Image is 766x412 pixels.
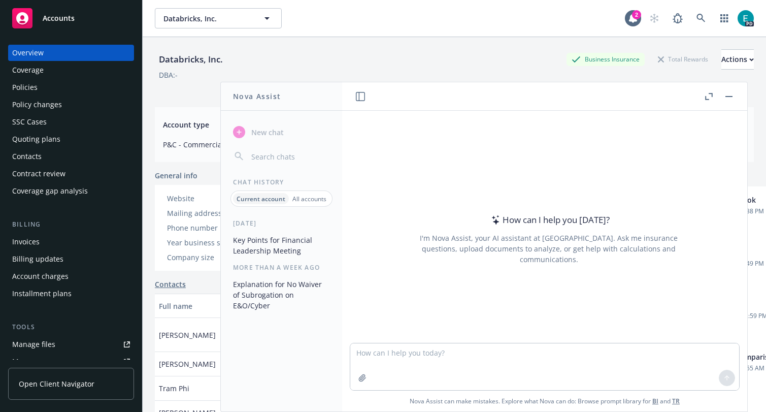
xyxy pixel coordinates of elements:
a: Installment plans [8,286,134,302]
a: Invoices [8,234,134,250]
a: Account charges [8,268,134,284]
a: Switch app [714,8,735,28]
a: Contacts [155,279,186,290]
div: I'm Nova Assist, your AI assistant at [GEOGRAPHIC_DATA]. Ask me insurance questions, upload docum... [406,233,691,265]
a: Accounts [8,4,134,33]
div: Contract review [12,166,65,182]
button: Key Points for Financial Leadership Meeting [229,232,334,259]
a: SSC Cases [8,114,134,130]
div: More than a week ago [221,263,342,272]
a: Start snowing [644,8,664,28]
div: Databricks, Inc. [155,53,227,66]
a: Contract review [8,166,134,182]
span: Databricks, Inc. [163,13,251,24]
div: SSC Cases [12,114,47,130]
a: Policies [8,79,134,96]
button: Databricks, Inc. [155,8,282,28]
div: Policies [12,79,38,96]
div: Contacts [12,148,42,165]
p: All accounts [292,195,326,203]
div: Year business started [167,237,251,248]
a: TR [672,397,680,405]
div: Mailing address [167,208,251,218]
a: Coverage [8,62,134,78]
input: Search chats [249,149,330,164]
span: General info [155,170,197,181]
div: Installment plans [12,286,72,302]
a: Quoting plans [8,131,134,147]
div: Account charges [12,268,69,284]
div: Overview [12,45,44,61]
div: Manage files [12,336,55,353]
div: Quoting plans [12,131,60,147]
p: Current account [237,195,285,203]
a: Contacts [8,148,134,165]
a: Manage files [8,336,134,353]
a: Manage exposures [8,354,134,370]
div: Billing [8,219,134,230]
span: [PERSON_NAME] [159,359,216,369]
div: Website [167,193,251,204]
span: Nova Assist can make mistakes. Explore what Nova can do: Browse prompt library for and [410,391,680,411]
span: Open Client Navigator [19,378,94,389]
div: Billing updates [12,251,63,267]
div: Full name [159,301,231,311]
button: Actions [721,49,754,70]
span: New chat [249,127,284,138]
h1: Nova Assist [233,91,281,102]
div: Total Rewards [653,53,713,66]
div: How can I help you [DATE]? [488,213,610,227]
div: Policy changes [12,97,62,113]
img: photo [738,10,754,26]
span: Accounts [43,14,75,22]
span: P&C - Commercial lines [163,139,259,150]
button: New chat [229,123,334,141]
div: Invoices [12,234,40,250]
a: Coverage gap analysis [8,183,134,199]
a: BI [652,397,658,405]
div: Actions [721,50,754,69]
div: Tools [8,322,134,332]
a: Search [691,8,711,28]
div: [DATE] [221,219,342,228]
span: [PERSON_NAME] [159,330,216,340]
span: Tram Phi [159,383,189,394]
div: Business Insurance [567,53,645,66]
div: Coverage [12,62,44,78]
div: Phone number [167,223,251,233]
button: Full name [155,294,247,318]
div: Company size [167,252,251,263]
a: Overview [8,45,134,61]
div: 2 [632,10,641,19]
div: DBA: - [159,70,178,80]
div: Chat History [221,178,342,186]
span: Account type [163,119,259,130]
button: Explanation for No Waiver of Subrogation on E&O/Cyber [229,276,334,314]
a: Policy changes [8,97,134,113]
a: Report a Bug [668,8,688,28]
div: Manage exposures [12,354,77,370]
a: Billing updates [8,251,134,267]
div: Coverage gap analysis [12,183,88,199]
